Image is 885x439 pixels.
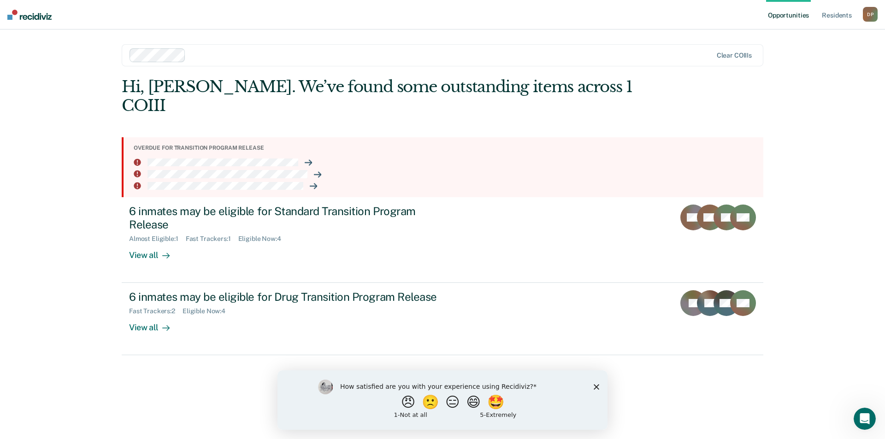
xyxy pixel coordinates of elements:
div: 6 inmates may be eligible for Drug Transition Program Release [129,290,453,304]
div: Almost Eligible : 1 [129,235,186,243]
img: Recidiviz [7,10,52,20]
div: Overdue for transition program release [134,145,756,151]
div: Eligible Now : 4 [238,235,289,243]
div: Fast Trackers : 1 [186,235,238,243]
a: 6 inmates may be eligible for Standard Transition Program ReleaseAlmost Eligible:1Fast Trackers:1... [122,197,763,283]
div: View all [129,243,181,261]
div: Eligible Now : 4 [183,307,233,315]
iframe: Intercom live chat [854,408,876,430]
div: 6 inmates may be eligible for Standard Transition Program Release [129,205,453,231]
button: DP [863,7,878,22]
div: Hi, [PERSON_NAME]. We’ve found some outstanding items across 1 COIII [122,77,635,115]
div: D P [863,7,878,22]
div: View all [129,315,181,333]
iframe: Survey by Kim from Recidiviz [277,370,608,430]
div: Clear COIIIs [717,52,752,59]
a: 6 inmates may be eligible for Drug Transition Program ReleaseFast Trackers:2Eligible Now:4View all [122,283,763,355]
div: Fast Trackers : 2 [129,307,183,315]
